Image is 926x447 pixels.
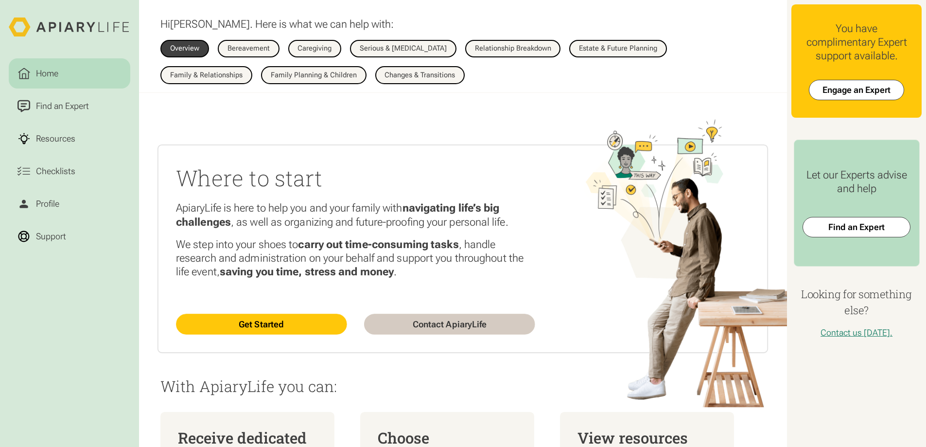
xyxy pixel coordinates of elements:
[227,45,270,52] div: Bereavement
[579,45,657,52] div: Estate & Future Planning
[475,45,551,52] div: Relationship Breakdown
[220,265,394,277] strong: saving you time, stress and money
[298,237,459,250] strong: carry out time-consuming tasks
[375,66,465,84] a: Changes & Transitions
[350,40,456,58] a: Serious & [MEDICAL_DATA]
[261,66,367,84] a: Family Planning & Children
[288,40,342,58] a: Caregiving
[34,197,61,211] div: Profile
[803,217,910,237] a: Find an Expert
[160,40,209,58] a: Overview
[365,314,535,335] a: Contact ApiaryLife
[384,72,455,79] div: Changes & Transitions
[9,124,130,154] a: Resources
[800,22,913,63] div: You have complimentary Expert support available.
[569,40,667,58] a: Estate & Future Planning
[9,156,130,187] a: Checklists
[9,221,130,252] a: Support
[34,132,77,145] div: Resources
[271,72,357,79] div: Family Planning & Children
[34,100,91,113] div: Find an Expert
[160,66,252,84] a: Family & Relationships
[218,40,280,58] a: Bereavement
[176,201,535,229] p: ApiaryLife is here to help you and your family with , as well as organizing and future-proofing y...
[160,18,394,31] p: Hi . Here is what we can help with:
[34,230,68,243] div: Support
[297,45,332,52] div: Caregiving
[34,67,60,80] div: Home
[170,72,243,79] div: Family & Relationships
[9,189,130,219] a: Profile
[360,45,447,52] div: Serious & [MEDICAL_DATA]
[791,286,922,319] h4: Looking for something else?
[160,378,765,394] p: With ApiaryLife you can:
[803,168,910,196] div: Let our Experts advise and help
[34,165,77,178] div: Checklists
[9,91,130,122] a: Find an Expert
[176,163,535,193] h2: Where to start
[809,80,904,100] a: Engage an Expert
[170,18,250,30] span: [PERSON_NAME]
[465,40,561,58] a: Relationship Breakdown
[821,327,892,338] a: Contact us [DATE].
[176,201,500,228] strong: navigating life’s big challenges
[176,314,347,335] a: Get Started
[176,237,535,279] p: We step into your shoes to , handle research and administration on your behalf and support you th...
[9,58,130,89] a: Home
